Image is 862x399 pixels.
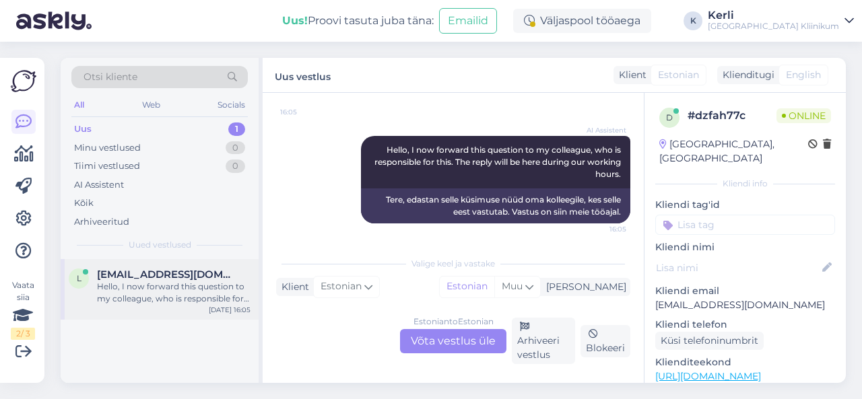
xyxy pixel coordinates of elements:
div: Kerli [708,10,839,21]
div: Socials [215,96,248,114]
div: [GEOGRAPHIC_DATA], [GEOGRAPHIC_DATA] [659,137,808,166]
span: AI Assistent [576,125,626,135]
div: [PERSON_NAME] [541,280,626,294]
div: Tiimi vestlused [74,159,140,173]
input: Lisa tag [655,215,835,235]
div: Web [139,96,163,114]
span: Hello, I now forward this question to my colleague, who is responsible for this. The reply will b... [374,145,623,179]
span: 16:05 [280,107,331,117]
p: [EMAIL_ADDRESS][DOMAIN_NAME] [655,298,835,312]
div: Minu vestlused [74,141,141,155]
a: [URL][DOMAIN_NAME] [655,370,761,382]
div: # dzfah77c [688,108,776,124]
div: Hello, I now forward this question to my colleague, who is responsible for this. The reply will b... [97,281,251,305]
span: Online [776,108,831,123]
span: 16:05 [576,224,626,234]
span: Estonian [321,279,362,294]
span: Otsi kliente [84,70,137,84]
div: [GEOGRAPHIC_DATA] Kliinikum [708,21,839,32]
div: 0 [226,141,245,155]
div: Kliendi info [655,178,835,190]
button: Emailid [439,8,497,34]
span: Uued vestlused [129,239,191,251]
span: ltaalfeld@gmail.com [97,268,237,281]
div: Küsi telefoninumbrit [655,332,764,350]
div: Estonian to Estonian [413,316,494,328]
div: Klienditugi [717,68,774,82]
div: All [71,96,87,114]
span: Estonian [658,68,699,82]
span: Muu [502,280,523,292]
div: 2 / 3 [11,328,35,340]
span: English [786,68,821,82]
input: Lisa nimi [656,260,820,275]
div: Proovi tasuta juba täna: [282,13,434,29]
p: Kliendi nimi [655,240,835,254]
div: Väljaspool tööaega [513,9,651,33]
div: Estonian [440,277,494,297]
p: Kliendi telefon [655,318,835,332]
b: Uus! [282,14,308,27]
span: l [77,273,81,283]
div: Blokeeri [581,325,630,357]
div: Arhiveeri vestlus [512,318,575,364]
p: Kliendi email [655,284,835,298]
div: [DATE] 16:05 [209,305,251,315]
img: Askly Logo [11,69,36,94]
div: Võta vestlus üle [400,329,506,353]
div: Klient [614,68,646,82]
div: Arhiveeritud [74,215,129,229]
div: Kõik [74,196,94,210]
div: Tere, edastan selle küsimuse nüüd oma kolleegile, kes selle eest vastutab. Vastus on siin meie tö... [361,188,630,223]
div: K [684,11,702,30]
div: AI Assistent [74,178,124,192]
span: d [666,112,673,122]
div: Uus [74,122,92,136]
a: Kerli[GEOGRAPHIC_DATA] Kliinikum [708,10,854,32]
div: 0 [226,159,245,173]
div: 1 [228,122,245,136]
label: Uus vestlus [275,66,331,84]
div: Valige keel ja vastake [276,258,630,270]
div: Vaata siia [11,279,35,340]
p: Klienditeekond [655,355,835,369]
div: Klient [276,280,309,294]
p: Kliendi tag'id [655,198,835,212]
